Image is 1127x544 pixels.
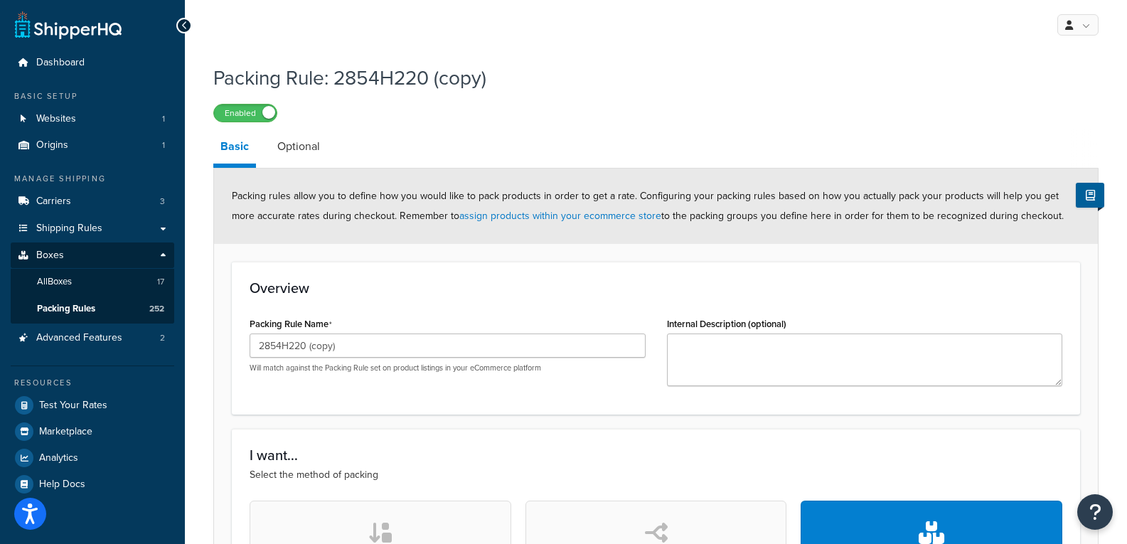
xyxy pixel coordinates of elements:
[11,106,174,132] li: Websites
[250,447,1062,463] h3: I want...
[11,269,174,295] a: AllBoxes17
[39,452,78,464] span: Analytics
[11,215,174,242] a: Shipping Rules
[11,106,174,132] a: Websites1
[667,319,786,329] label: Internal Description (optional)
[11,393,174,418] a: Test Your Rates
[214,105,277,122] label: Enabled
[11,325,174,351] li: Advanced Features
[160,196,165,208] span: 3
[250,467,1062,483] p: Select the method of packing
[11,471,174,497] a: Help Docs
[36,332,122,344] span: Advanced Features
[250,280,1062,296] h3: Overview
[36,139,68,151] span: Origins
[11,296,174,322] li: Packing Rules
[11,325,174,351] a: Advanced Features2
[36,223,102,235] span: Shipping Rules
[459,208,661,223] a: assign products within your ecommerce store
[11,296,174,322] a: Packing Rules252
[160,332,165,344] span: 2
[11,132,174,159] a: Origins1
[1076,183,1104,208] button: Show Help Docs
[11,242,174,324] li: Boxes
[11,377,174,389] div: Resources
[36,196,71,208] span: Carriers
[213,64,1081,92] h1: Packing Rule: 2854H220 (copy)
[270,129,327,164] a: Optional
[11,50,174,76] a: Dashboard
[39,426,92,438] span: Marketplace
[36,250,64,262] span: Boxes
[11,132,174,159] li: Origins
[213,129,256,168] a: Basic
[11,445,174,471] a: Analytics
[1077,494,1113,530] button: Open Resource Center
[39,479,85,491] span: Help Docs
[11,242,174,269] a: Boxes
[157,276,164,288] span: 17
[36,113,76,125] span: Websites
[11,173,174,185] div: Manage Shipping
[37,276,72,288] span: All Boxes
[11,90,174,102] div: Basic Setup
[250,319,332,330] label: Packing Rule Name
[11,419,174,444] a: Marketplace
[232,188,1064,223] span: Packing rules allow you to define how you would like to pack products in order to get a rate. Con...
[162,139,165,151] span: 1
[36,57,85,69] span: Dashboard
[250,363,646,373] p: Will match against the Packing Rule set on product listings in your eCommerce platform
[11,188,174,215] a: Carriers3
[11,188,174,215] li: Carriers
[37,303,95,315] span: Packing Rules
[162,113,165,125] span: 1
[39,400,107,412] span: Test Your Rates
[149,303,164,315] span: 252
